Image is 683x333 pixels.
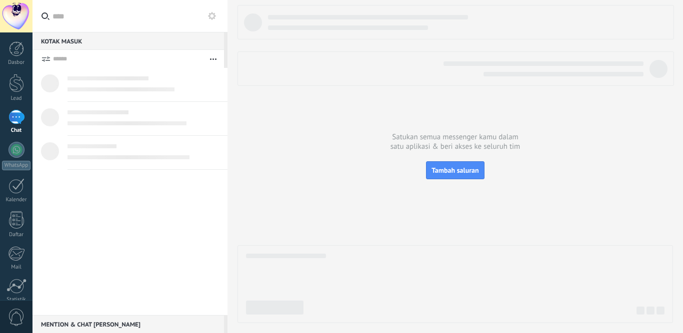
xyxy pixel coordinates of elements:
div: Kalender [2,197,31,203]
div: Mention & Chat [PERSON_NAME] [32,315,224,333]
div: Lead [2,95,31,102]
div: WhatsApp [2,161,30,170]
div: Daftar [2,232,31,238]
div: Kotak masuk [32,32,224,50]
span: Tambah saluran [431,166,478,175]
button: Tambah saluran [426,161,484,179]
div: Statistik [2,297,31,303]
div: Chat [2,127,31,134]
div: Dasbor [2,59,31,66]
div: Mail [2,264,31,271]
